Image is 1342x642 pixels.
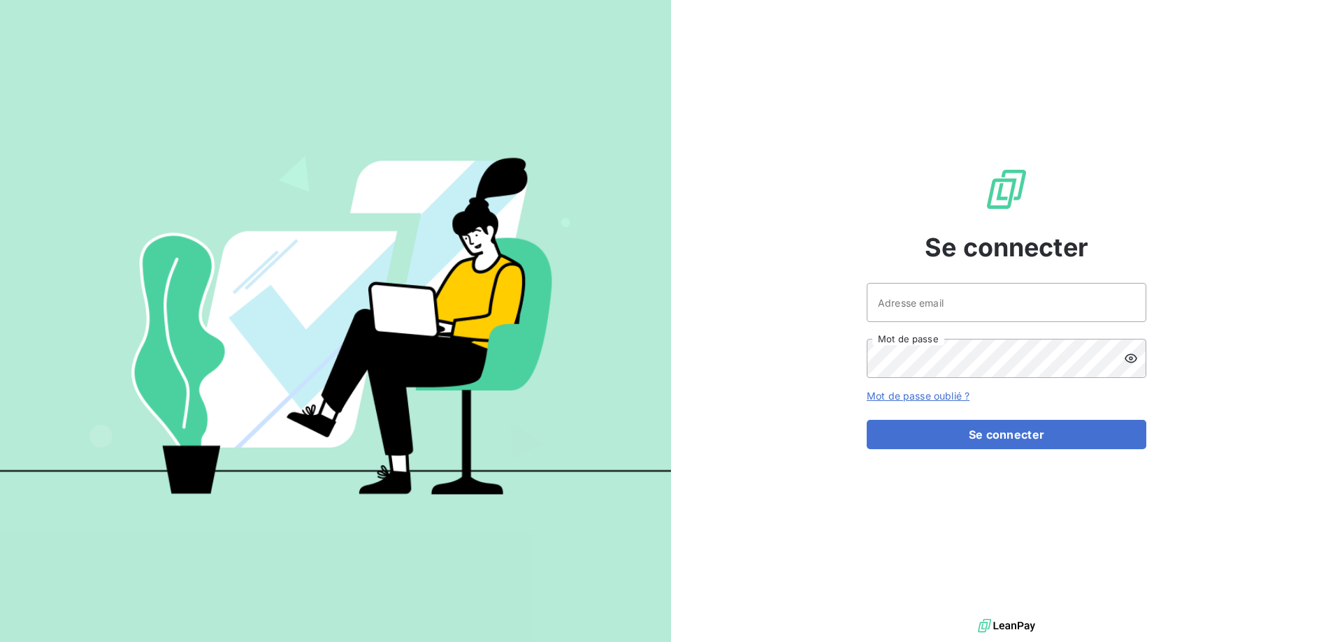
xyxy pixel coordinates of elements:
[867,390,969,402] a: Mot de passe oublié ?
[867,283,1146,322] input: placeholder
[978,615,1035,636] img: logo
[867,420,1146,449] button: Se connecter
[925,228,1088,266] span: Se connecter
[984,167,1029,212] img: Logo LeanPay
